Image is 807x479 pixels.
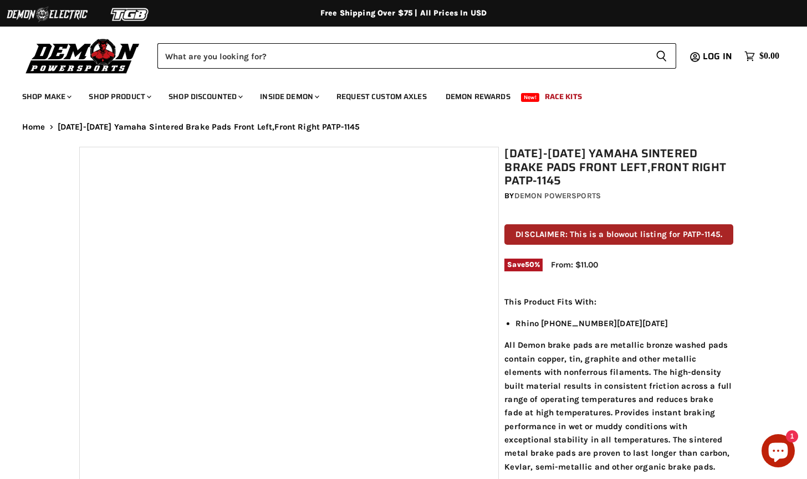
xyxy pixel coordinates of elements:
[703,49,732,63] span: Log in
[758,434,798,470] inbox-online-store-chat: Shopify online store chat
[521,93,540,102] span: New!
[525,260,534,269] span: 50
[504,295,733,308] p: This Product Fits With:
[739,48,785,64] a: $0.00
[22,36,144,75] img: Demon Powersports
[14,85,78,108] a: Shop Make
[504,295,733,474] div: All Demon brake pads are metallic bronze washed pads contain copper, tin, graphite and other meta...
[157,43,676,69] form: Product
[89,4,172,25] img: TGB Logo 2
[698,51,739,61] a: Log in
[6,4,89,25] img: Demon Electric Logo 2
[328,85,435,108] a: Request Custom Axles
[514,191,601,200] a: Demon Powersports
[515,317,733,330] li: Rhino [PHONE_NUMBER][DATE][DATE]
[80,85,158,108] a: Shop Product
[504,259,543,271] span: Save %
[504,224,733,245] p: DISCLAIMER: This is a blowout listing for PATP-1145.
[14,81,777,108] ul: Main menu
[157,43,647,69] input: Search
[504,147,733,188] h1: [DATE]-[DATE] Yamaha Sintered Brake Pads Front Left,Front Right PATP-1145
[437,85,519,108] a: Demon Rewards
[252,85,326,108] a: Inside Demon
[160,85,249,108] a: Shop Discounted
[22,122,45,132] a: Home
[759,51,779,61] span: $0.00
[537,85,590,108] a: Race Kits
[504,190,733,202] div: by
[58,122,360,132] span: [DATE]-[DATE] Yamaha Sintered Brake Pads Front Left,Front Right PATP-1145
[647,43,676,69] button: Search
[551,260,598,270] span: From: $11.00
